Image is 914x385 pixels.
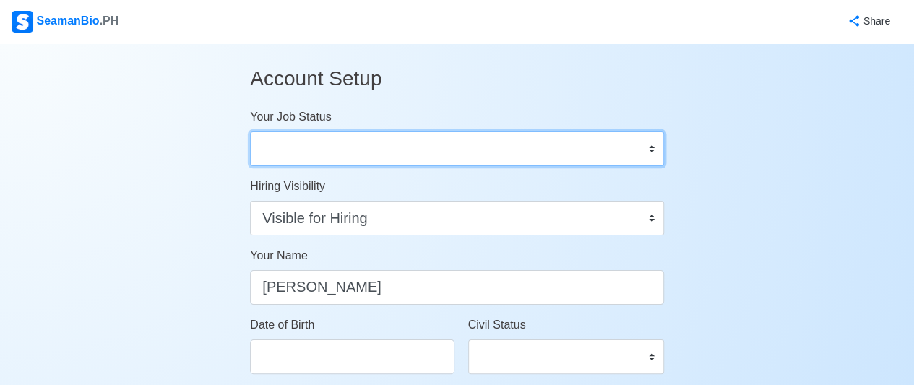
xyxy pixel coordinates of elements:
span: Your Name [250,249,307,261]
label: Date of Birth [250,316,314,334]
label: Civil Status [468,316,526,334]
h3: Account Setup [250,55,664,103]
label: Your Job Status [250,108,331,126]
input: Type your name [250,270,664,305]
img: Logo [12,11,33,33]
span: Hiring Visibility [250,180,325,192]
button: Share [833,7,902,35]
span: .PH [100,14,119,27]
div: SeamanBio [12,11,118,33]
